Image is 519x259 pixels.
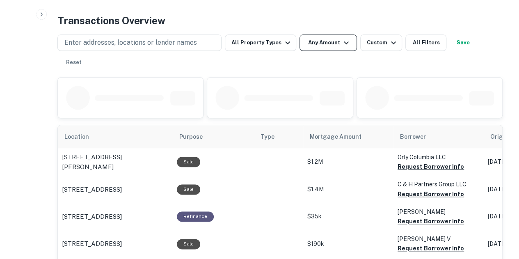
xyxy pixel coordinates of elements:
[398,234,480,243] p: [PERSON_NAME] V
[173,125,254,148] th: Purpose
[398,180,480,189] p: C & H Partners Group LLC
[177,157,200,167] div: Sale
[398,216,464,226] button: Request Borrower Info
[360,34,402,51] button: Custom
[367,38,398,48] div: Custom
[398,162,464,172] button: Request Borrower Info
[300,34,357,51] button: Any Amount
[310,132,372,142] span: Mortgage Amount
[307,240,389,248] p: $190k
[398,207,480,216] p: [PERSON_NAME]
[57,34,222,51] button: Enter addresses, locations or lender names
[62,152,169,172] a: [STREET_ADDRESS][PERSON_NAME]
[254,125,303,148] th: Type
[64,38,197,48] p: Enter addresses, locations or lender names
[64,132,100,142] span: Location
[62,185,122,195] p: [STREET_ADDRESS]
[398,189,464,199] button: Request Borrower Info
[225,34,296,51] button: All Property Types
[393,125,484,148] th: Borrower
[261,132,274,142] span: Type
[62,239,122,249] p: [STREET_ADDRESS]
[179,132,213,142] span: Purpose
[58,125,173,148] th: Location
[303,125,393,148] th: Mortgage Amount
[398,243,464,253] button: Request Borrower Info
[400,132,426,142] span: Borrower
[478,193,519,233] iframe: Chat Widget
[450,34,476,51] button: Save your search to get updates of matches that match your search criteria.
[61,54,87,71] button: Reset
[62,212,122,222] p: [STREET_ADDRESS]
[177,184,200,195] div: Sale
[57,13,165,28] h4: Transactions Overview
[398,153,480,162] p: Orly Columbia LLC
[177,211,214,222] div: This loan purpose was for refinancing
[62,239,169,249] a: [STREET_ADDRESS]
[307,185,389,194] p: $1.4M
[62,212,169,222] a: [STREET_ADDRESS]
[307,212,389,221] p: $35k
[307,158,389,166] p: $1.2M
[177,239,200,249] div: Sale
[405,34,446,51] button: All Filters
[62,185,169,195] a: [STREET_ADDRESS]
